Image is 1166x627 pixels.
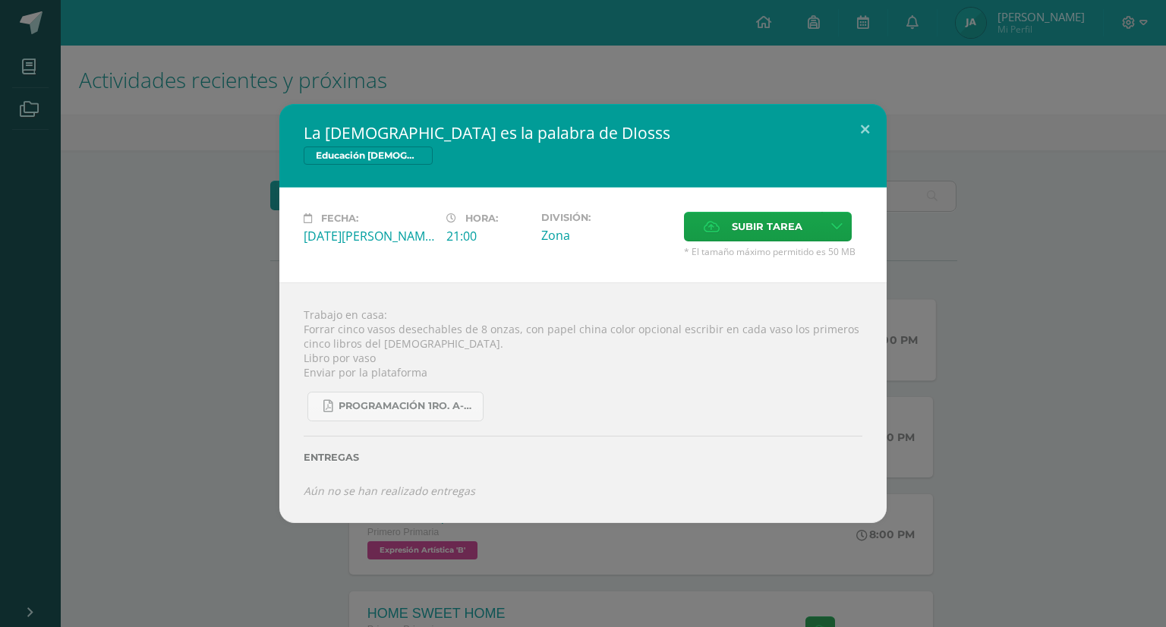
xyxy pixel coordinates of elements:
[304,452,862,463] label: Entregas
[465,213,498,224] span: Hora:
[321,213,358,224] span: Fecha:
[541,227,672,244] div: Zona
[541,212,672,223] label: División:
[304,484,475,498] i: Aún no se han realizado entregas
[307,392,484,421] a: Programación 1ro. A-B 4ta. Unidad 2025.pdf
[684,245,862,258] span: * El tamaño máximo permitido es 50 MB
[446,228,529,244] div: 21:00
[339,400,475,412] span: Programación 1ro. A-B 4ta. Unidad 2025.pdf
[279,282,887,523] div: Trabajo en casa: Forrar cinco vasos desechables de 8 onzas, con papel china color opcional escrib...
[304,122,862,143] h2: La [DEMOGRAPHIC_DATA] es la palabra de DIosss
[843,104,887,156] button: Close (Esc)
[304,147,433,165] span: Educación [DEMOGRAPHIC_DATA]
[304,228,434,244] div: [DATE][PERSON_NAME]
[732,213,802,241] span: Subir tarea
